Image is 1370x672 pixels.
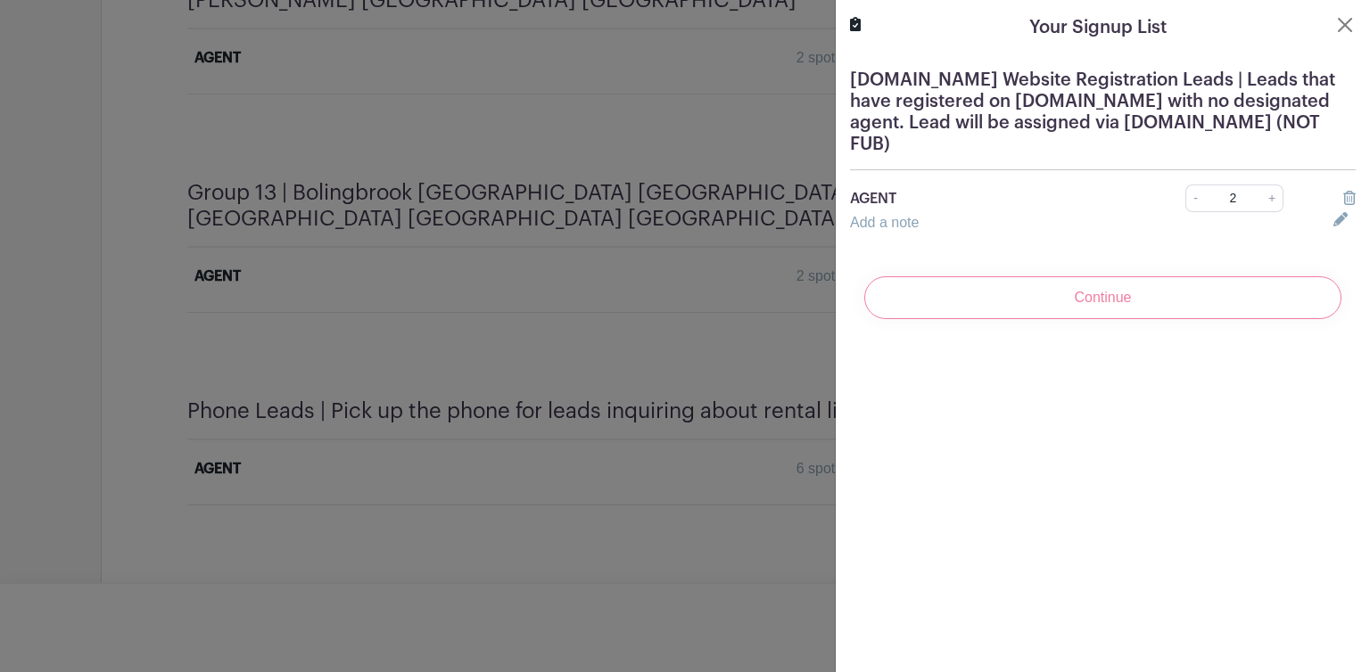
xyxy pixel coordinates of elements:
[850,215,919,230] a: Add a note
[1261,184,1283,212] a: +
[1029,14,1167,41] h5: Your Signup List
[1334,14,1356,36] button: Close
[1185,184,1205,212] a: -
[850,188,1136,209] p: AGENT
[850,70,1356,155] h5: [DOMAIN_NAME] Website Registration Leads | Leads that have registered on [DOMAIN_NAME] with no de...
